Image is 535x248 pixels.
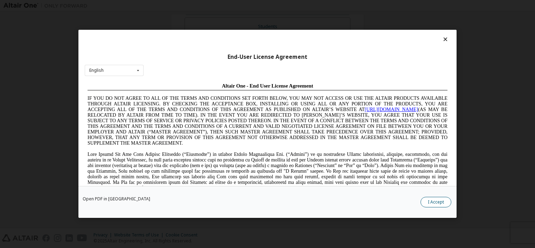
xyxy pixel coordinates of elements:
a: [URL][DOMAIN_NAME] [280,27,333,32]
div: End-User License Agreement [85,54,450,61]
span: Altair One - End User License Agreement [137,3,229,8]
a: Open PDF in [GEOGRAPHIC_DATA] [83,197,150,201]
span: Lore Ipsumd Sit Ame Cons Adipisc Elitseddo (“Eiusmodte”) in utlabor Etdolo Magnaaliqua Eni. (“Adm... [3,71,363,122]
div: English [89,68,104,73]
span: IF YOU DO NOT AGREE TO ALL OF THE TERMS AND CONDITIONS SET FORTH BELOW, YOU MAY NOT ACCESS OR USE... [3,15,363,66]
button: I Accept [421,197,451,208]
